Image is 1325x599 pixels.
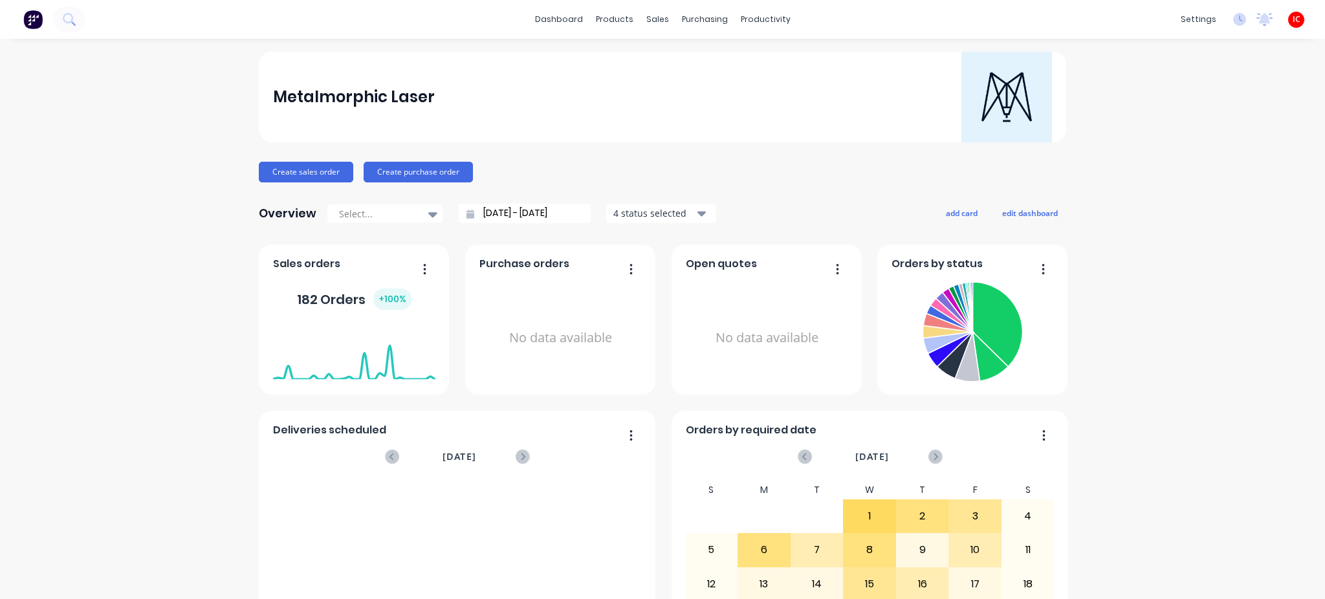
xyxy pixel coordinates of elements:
div: W [843,481,896,499]
div: T [791,481,844,499]
div: 182 Orders [297,289,411,310]
button: Create purchase order [364,162,473,182]
div: settings [1174,10,1223,29]
span: Open quotes [686,256,757,272]
button: Create sales order [259,162,353,182]
div: 8 [844,534,895,566]
div: 2 [897,500,948,532]
div: S [685,481,738,499]
div: 6 [738,534,790,566]
span: Purchase orders [479,256,569,272]
span: Orders by required date [686,422,816,438]
button: add card [937,204,986,221]
div: Overview [259,201,316,226]
div: + 100 % [373,289,411,310]
span: [DATE] [855,450,889,464]
div: 1 [844,500,895,532]
img: Factory [23,10,43,29]
div: 9 [897,534,948,566]
div: 7 [791,534,843,566]
span: [DATE] [443,450,476,464]
div: purchasing [675,10,734,29]
span: IC [1293,14,1300,25]
div: T [896,481,949,499]
button: edit dashboard [994,204,1066,221]
div: products [589,10,640,29]
div: 4 status selected [613,206,695,220]
div: No data available [686,277,848,399]
div: S [1002,481,1055,499]
div: No data available [479,277,642,399]
div: F [948,481,1002,499]
div: 11 [1002,534,1054,566]
div: 5 [686,534,738,566]
div: M [738,481,791,499]
span: Sales orders [273,256,340,272]
div: sales [640,10,675,29]
div: Metalmorphic Laser [273,84,435,110]
span: Orders by status [892,256,983,272]
div: productivity [734,10,797,29]
button: 4 status selected [606,204,716,223]
a: dashboard [529,10,589,29]
div: 4 [1002,500,1054,532]
img: Metalmorphic Laser [961,52,1052,142]
div: 10 [949,534,1001,566]
span: Deliveries scheduled [273,422,386,438]
div: 3 [949,500,1001,532]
